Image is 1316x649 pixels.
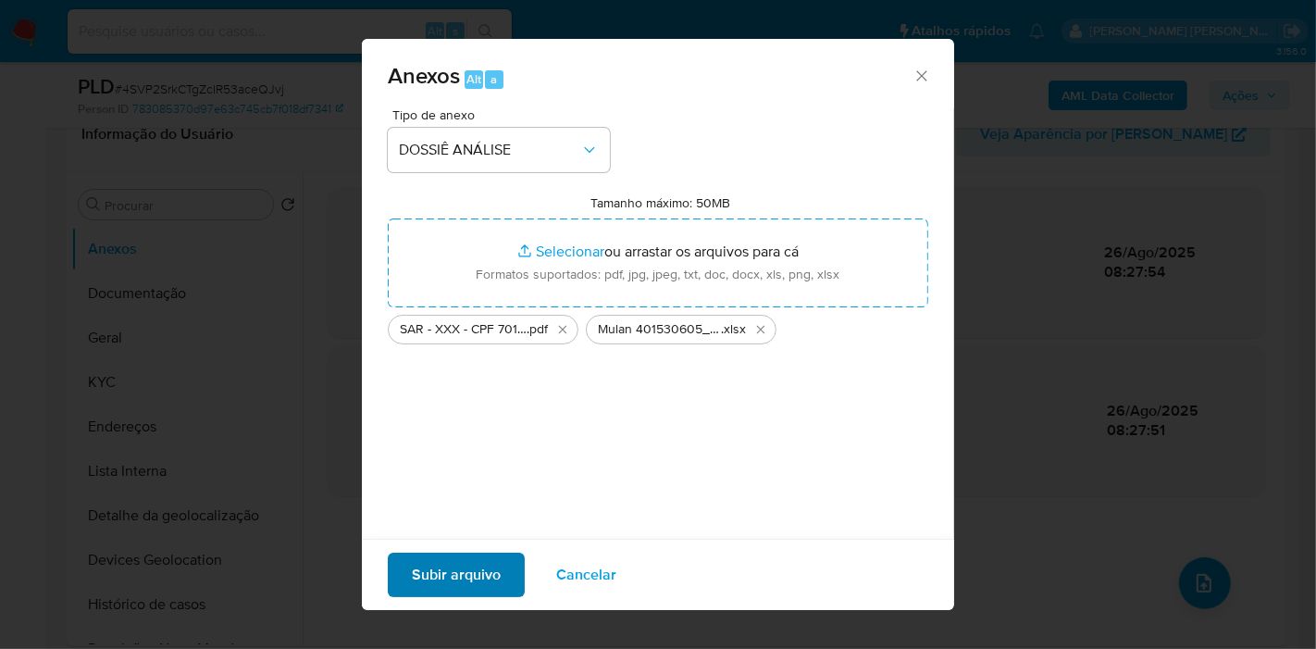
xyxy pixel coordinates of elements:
[412,555,501,595] span: Subir arquivo
[400,320,527,339] span: SAR - XXX - CPF 70103754105 - [PERSON_NAME]
[721,320,746,339] span: .xlsx
[591,194,731,211] label: Tamanho máximo: 50MB
[750,318,772,341] button: Excluir Mulan 401530605_2025_08_26_07_38_53.xlsx
[388,59,460,92] span: Anexos
[388,128,610,172] button: DOSSIÊ ANÁLISE
[552,318,574,341] button: Excluir SAR - XXX - CPF 70103754105 - PAULO VICTOR ALVES CARDOSO.pdf
[913,67,929,83] button: Fechar
[527,320,548,339] span: .pdf
[399,141,580,159] span: DOSSIÊ ANÁLISE
[556,555,616,595] span: Cancelar
[388,307,928,344] ul: Arquivos selecionados
[532,553,640,597] button: Cancelar
[388,553,525,597] button: Subir arquivo
[490,70,497,88] span: a
[392,108,615,121] span: Tipo de anexo
[598,320,721,339] span: Mulan 401530605_2025_08_26_07_38_53
[466,70,481,88] span: Alt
